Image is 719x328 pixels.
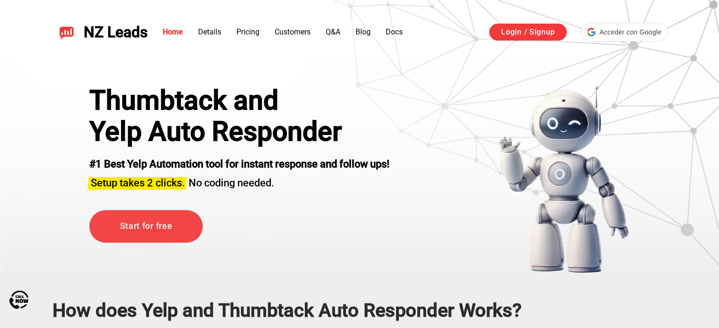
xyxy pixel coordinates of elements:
img: NZ Leads logo [59,25,74,40]
a: Details [198,27,221,36]
h2: How does Yelp and Thumbtack Auto Responder Works? [52,300,667,321]
a: Pricing [236,27,260,36]
a: Docs [386,27,403,36]
a: Customers [275,27,311,36]
strong: #1 Best Yelp Automation tool for instant response and follow ups! [89,158,390,170]
img: yelp bot [498,85,630,274]
div: Thumbtack and [89,85,390,116]
a: Login / Signup [489,24,567,41]
span: Setup takes 2 clicks. [91,177,185,189]
span: Acceder con Google [599,27,661,37]
div: Acceder con Google [581,23,667,42]
a: Home [163,27,183,36]
a: Q&A [326,27,340,36]
img: Call Now [9,290,28,309]
h3: No coding needed. [89,171,390,190]
h1: Yelp Auto Responder [89,116,390,147]
span: NZ Leads [84,24,147,41]
a: Blog [355,27,371,36]
a: Start for free [89,210,203,243]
